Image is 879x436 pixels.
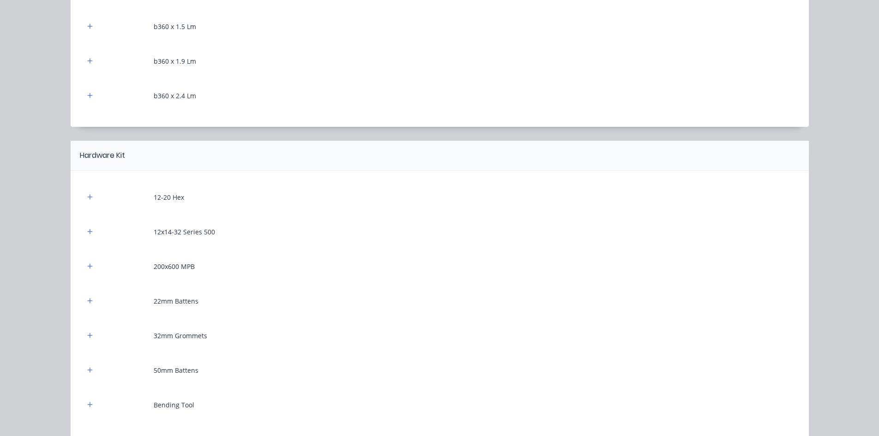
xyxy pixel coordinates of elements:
[154,192,184,202] div: 12-20 Hex
[80,150,125,161] div: Hardware Kit
[154,400,194,410] div: Bending Tool
[154,296,198,306] div: 22mm Battens
[154,262,195,271] div: 200x600 MPB
[154,227,215,237] div: 12x14-32 Series 500
[154,56,196,66] div: b360 x 1.9 Lm
[154,331,207,340] div: 32mm Grommets
[154,91,196,101] div: b360 x 2.4 Lm
[154,22,196,31] div: b360 x 1.5 Lm
[154,365,198,375] div: 50mm Battens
